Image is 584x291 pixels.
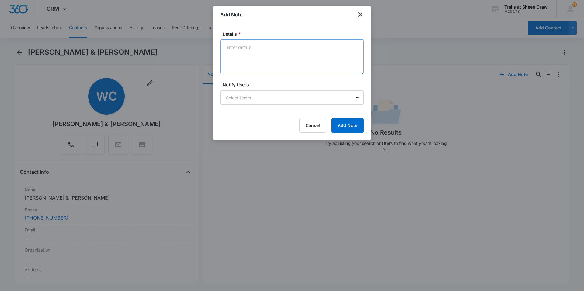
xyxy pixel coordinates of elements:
[220,11,242,18] h1: Add Note
[299,118,326,133] button: Cancel
[331,118,364,133] button: Add Note
[223,81,366,88] label: Notify Users
[223,31,366,37] label: Details
[356,11,364,18] button: close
